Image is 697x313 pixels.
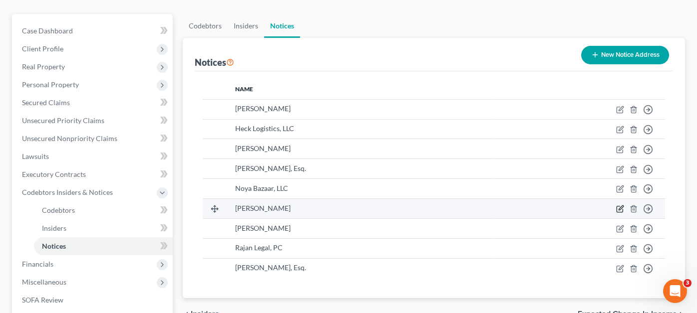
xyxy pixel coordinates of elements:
a: SOFA Review [14,291,173,309]
a: Insiders [34,219,173,237]
a: Executory Contracts [14,165,173,183]
a: Notices [264,14,300,38]
a: Notices [34,237,173,255]
span: SOFA Review [22,296,63,304]
span: 3 [684,279,692,287]
span: Executory Contracts [22,170,86,178]
span: Noya Bazaar, LLC [235,184,288,192]
span: Personal Property [22,80,79,89]
span: Unsecured Nonpriority Claims [22,134,117,143]
span: Rajan Legal, PC [235,243,283,252]
span: [PERSON_NAME], Esq. [235,263,306,272]
span: Secured Claims [22,98,70,107]
iframe: Intercom live chat [663,279,687,303]
span: Miscellaneous [22,278,66,286]
span: Heck Logistics, LLC [235,124,294,133]
a: Unsecured Priority Claims [14,112,173,130]
a: Codebtors [34,201,173,219]
span: Insiders [42,224,66,232]
span: Unsecured Priority Claims [22,116,104,125]
span: Client Profile [22,44,63,53]
span: Real Property [22,62,65,71]
span: Financials [22,260,53,268]
span: Name [235,85,253,93]
div: Notices [195,56,234,68]
a: Unsecured Nonpriority Claims [14,130,173,148]
span: [PERSON_NAME] [235,104,291,113]
span: Codebtors [42,206,75,214]
a: Codebtors [183,14,228,38]
span: [PERSON_NAME] [235,224,291,232]
a: Case Dashboard [14,22,173,40]
button: New Notice Address [581,46,669,64]
a: Lawsuits [14,148,173,165]
span: Notices [42,242,66,250]
span: Lawsuits [22,152,49,160]
span: Codebtors Insiders & Notices [22,188,113,196]
a: Insiders [228,14,264,38]
span: [PERSON_NAME] [235,204,291,212]
a: Secured Claims [14,94,173,112]
span: [PERSON_NAME], Esq. [235,164,306,172]
span: [PERSON_NAME] [235,144,291,153]
span: Case Dashboard [22,26,73,35]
